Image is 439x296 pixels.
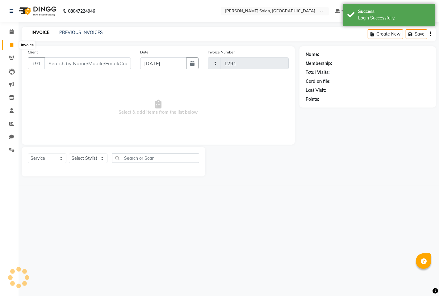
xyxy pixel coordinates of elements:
[358,8,431,15] div: Success
[306,69,330,76] div: Total Visits:
[306,96,320,103] div: Points:
[306,87,326,94] div: Last Visit:
[29,27,52,38] a: INVOICE
[28,57,45,69] button: +91
[208,49,235,55] label: Invoice Number
[140,49,148,55] label: Date
[406,29,427,39] button: Save
[59,30,103,35] a: PREVIOUS INVOICES
[368,29,403,39] button: Create New
[44,57,131,69] input: Search by Name/Mobile/Email/Code
[16,2,58,20] img: logo
[68,2,95,20] b: 08047224946
[19,41,35,49] div: Invoice
[306,78,331,85] div: Card on file:
[28,77,289,138] span: Select & add items from the list below
[28,49,38,55] label: Client
[306,51,320,58] div: Name:
[112,153,199,163] input: Search or Scan
[358,15,431,21] div: Login Successfully.
[306,60,332,67] div: Membership:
